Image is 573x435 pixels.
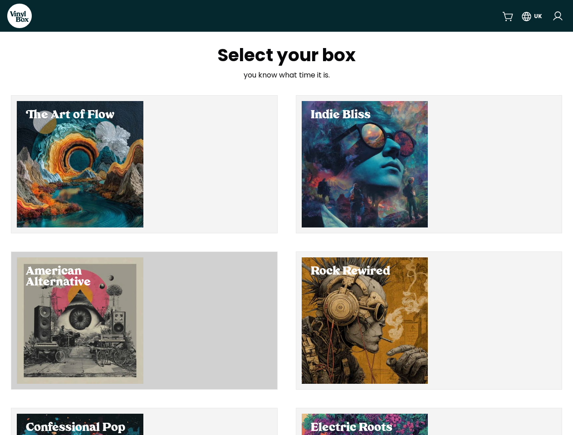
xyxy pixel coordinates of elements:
div: Select American Alternative [17,257,143,384]
h1: Select your box [165,46,409,64]
button: Select American Alternative [11,251,278,390]
div: Select Rock Rewired [302,257,428,384]
h2: Indie Bliss [311,110,419,121]
button: Select Indie Bliss [296,95,563,233]
button: UK [521,8,542,24]
div: Select The Art of Flow [17,101,143,227]
p: you know what time it is. [165,70,409,81]
h2: Electric Roots [311,423,419,434]
button: Select Rock Rewired [296,251,563,390]
h2: Rock Rewired [311,266,419,277]
h2: Confessional Pop [26,423,134,434]
button: Select The Art of Flow [11,95,278,233]
div: UK [534,12,542,20]
h2: American Alternative [26,266,134,288]
div: Select Indie Bliss [302,101,428,227]
h2: The Art of Flow [26,110,134,121]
